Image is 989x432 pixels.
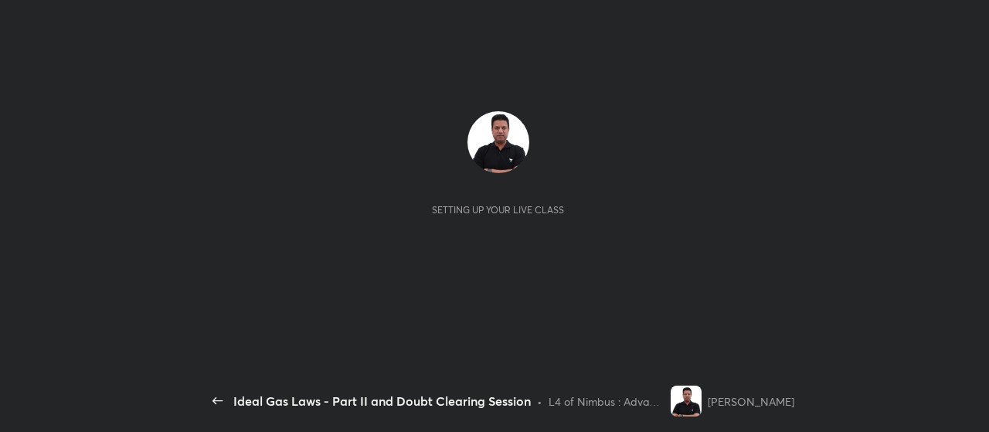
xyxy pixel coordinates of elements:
[233,392,531,410] div: Ideal Gas Laws - Part II and Doubt Clearing Session
[467,111,529,173] img: 905e3b040a2144c7815e48bf08575de9.jpg
[708,393,794,410] div: [PERSON_NAME]
[671,386,702,417] img: 905e3b040a2144c7815e48bf08575de9.jpg
[549,393,664,410] div: L4 of Nimbus : Advanced Course on Gaseous State for Class 11 - JEE 2027
[432,204,564,216] div: Setting up your live class
[537,393,542,410] div: •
